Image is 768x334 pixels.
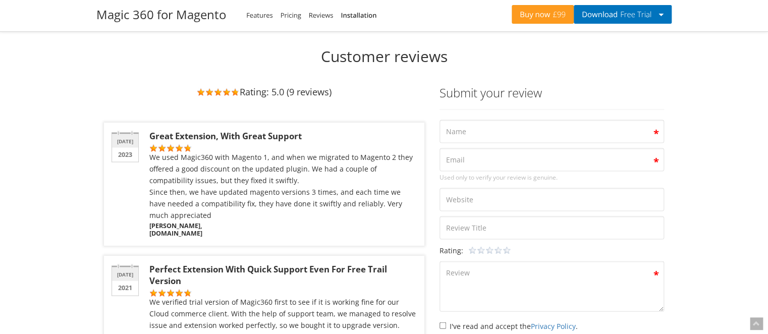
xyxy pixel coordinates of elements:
button: DownloadFree Trial [574,5,672,24]
a: Features [246,11,273,20]
span: Free Trial [618,11,651,19]
a: Buy now£99 [512,5,574,24]
input: Website [440,188,664,211]
a: Privacy Policy [531,321,576,330]
input: Review Title [440,216,664,239]
a: Reviews [309,11,334,20]
span: 2023 [112,147,138,162]
div: Perfect extension with Quick support even for Free trail version [149,263,417,286]
span: £99 [550,11,566,19]
input: Email [440,148,664,171]
label: I've read and accept the . [440,320,578,331]
a: Pricing [281,11,301,20]
span: [DATE] [112,134,138,147]
h2: Customer reviews [96,47,672,66]
span: Used only to verify your review is genuine. [440,171,664,183]
span: 2021 [112,281,138,295]
a: Terrible [468,246,477,254]
input: I've read and accept thePrivacy Policy. [440,322,446,328]
div: Rating: 5.0 (9 reviews) [104,76,424,107]
p: [PERSON_NAME], [149,221,417,237]
h2: Magic 360 for Magento [96,8,226,22]
h3: Submit your review [440,86,664,99]
span: [DOMAIN_NAME] [149,229,417,237]
label: Rating: [440,244,463,256]
div: Great Extension, with great support [149,130,417,141]
a: Installation [341,11,376,20]
span: [DATE] [112,267,138,281]
input: Name [440,120,664,143]
div: We used Magic360 with Magento 1, and when we migrated to Magento 2 they offered a good discount o... [149,151,417,220]
a: Not good [468,246,485,254]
